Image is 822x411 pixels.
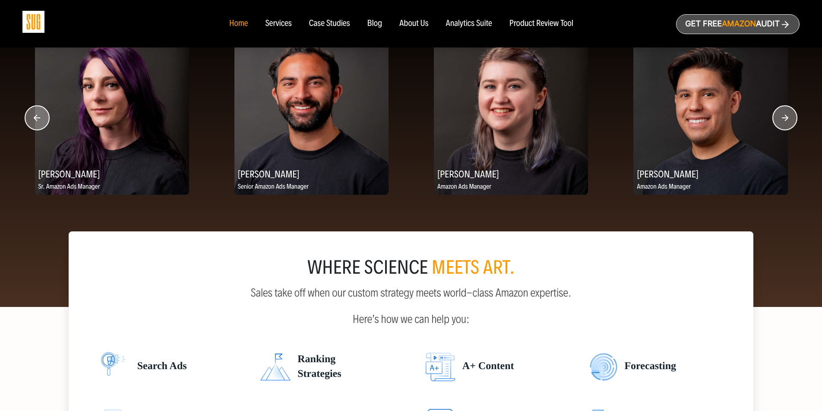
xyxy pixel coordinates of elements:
span: Amazon [722,19,756,28]
a: About Us [399,19,429,28]
a: Services [265,19,291,28]
div: where science [89,259,733,276]
p: Senior Amazon Ads Manager [234,182,389,193]
h2: [PERSON_NAME] [35,165,189,182]
a: Case Studies [309,19,350,28]
a: Blog [367,19,383,28]
h2: [PERSON_NAME] [234,165,389,182]
a: Product Review Tool [509,19,573,28]
a: Get freeAmazonAudit [676,14,800,34]
img: Search ads [425,352,455,382]
span: Search Ads [130,352,187,382]
img: Chelsea Jaffe, Amazon Ads Manager [434,41,588,195]
a: Home [229,19,248,28]
span: meets art. [432,256,515,279]
img: Anthony Hernandez, Senior Amazon Ads Manager [234,41,389,195]
h2: [PERSON_NAME] [633,165,787,182]
span: Ranking Strategies [291,352,341,382]
img: Nikki Valles, Sr. Amazon Ads Manager [35,41,189,195]
img: Search ads [96,352,130,382]
p: Amazon Ads Manager [633,182,787,193]
img: Search ads [590,352,617,382]
img: Search ads [260,352,291,382]
span: Forecasting [617,352,676,382]
h2: [PERSON_NAME] [434,165,588,182]
img: Victor Farfan Baltazar, Amazon Ads Manager [633,41,787,195]
p: Sales take off when our custom strategy meets world-class Amazon expertise. [89,287,733,299]
p: Amazon Ads Manager [434,182,588,193]
p: Here’s how we can help you: [89,306,733,326]
a: Analytics Suite [446,19,492,28]
span: A+ Content [455,352,514,382]
img: Sug [22,11,44,33]
p: Sr. Amazon Ads Manager [35,182,189,193]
